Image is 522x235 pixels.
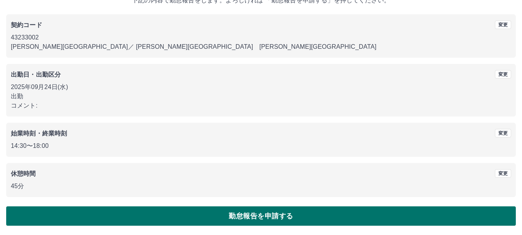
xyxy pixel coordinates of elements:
b: 休憩時間 [11,170,36,177]
button: 変更 [495,169,511,178]
button: 変更 [495,70,511,79]
p: 45分 [11,182,511,191]
p: [PERSON_NAME][GEOGRAPHIC_DATA] ／ [PERSON_NAME][GEOGRAPHIC_DATA] [PERSON_NAME][GEOGRAPHIC_DATA] [11,42,511,51]
b: 出勤日・出勤区分 [11,71,61,78]
button: 変更 [495,21,511,29]
button: 変更 [495,129,511,137]
p: 出勤 [11,92,511,101]
p: 43233002 [11,33,511,42]
p: コメント: [11,101,511,110]
p: 14:30 〜 18:00 [11,141,511,151]
p: 2025年09月24日(水) [11,82,511,92]
button: 勤怠報告を申請する [6,206,516,226]
b: 契約コード [11,22,42,28]
b: 始業時刻・終業時刻 [11,130,67,137]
